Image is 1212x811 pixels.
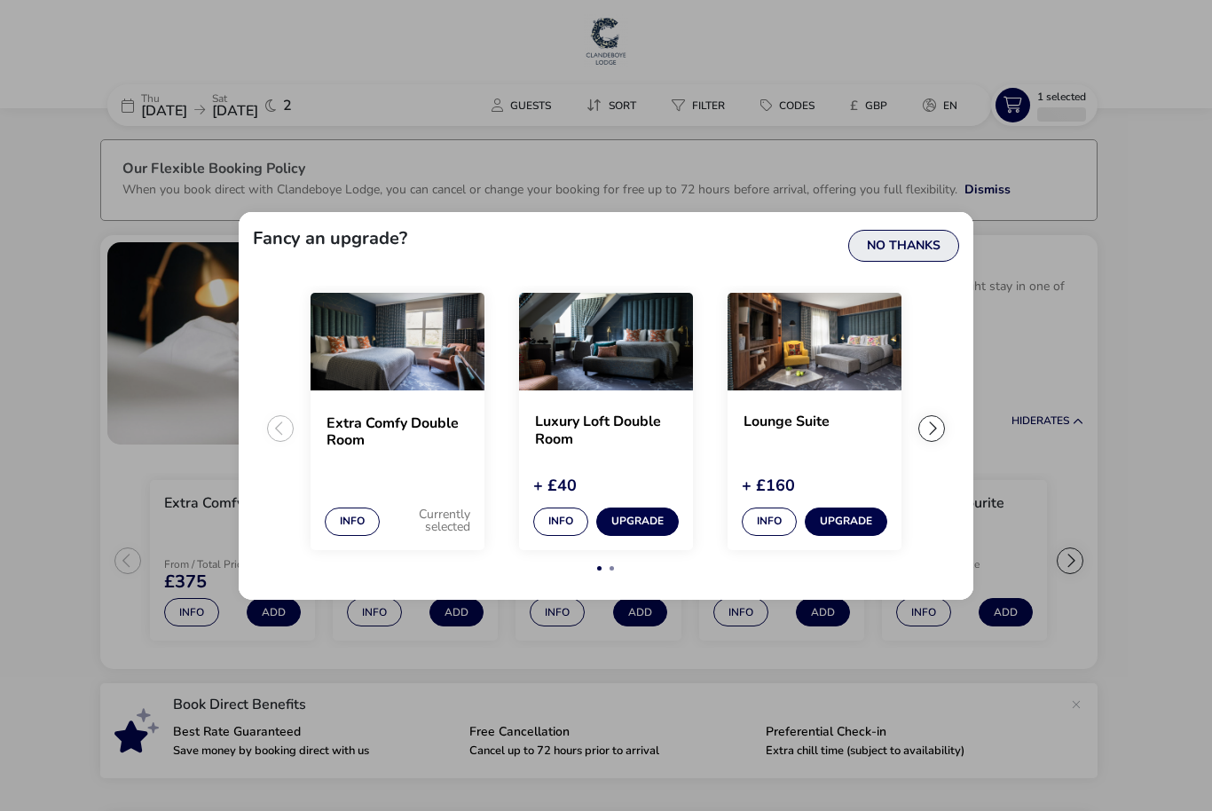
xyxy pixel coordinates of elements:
swiper-slide: 1 / 4 [294,293,502,550]
div: upgrades-settings [239,212,973,600]
button: Info [325,508,380,536]
button: No Thanks [848,230,959,262]
swiper-slide: 4 / 4 [918,293,1127,550]
h2: Fancy an upgrade? [253,230,407,248]
button: Upgrade [805,508,887,536]
h2: Luxury Loft Double Room [535,413,677,447]
div: extra-settings [239,212,973,600]
h2: Lounge Suite [744,413,885,447]
div: Currently selected [397,505,470,536]
button: Info [742,508,797,536]
button: Info [533,508,588,536]
div: + £40 [533,477,679,493]
button: Upgrade [596,508,679,536]
h2: Extra Comfy Double Room [327,415,468,449]
div: + £160 [742,477,887,493]
swiper-slide: 3 / 4 [710,293,918,550]
swiper-slide: 2 / 4 [502,293,711,550]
